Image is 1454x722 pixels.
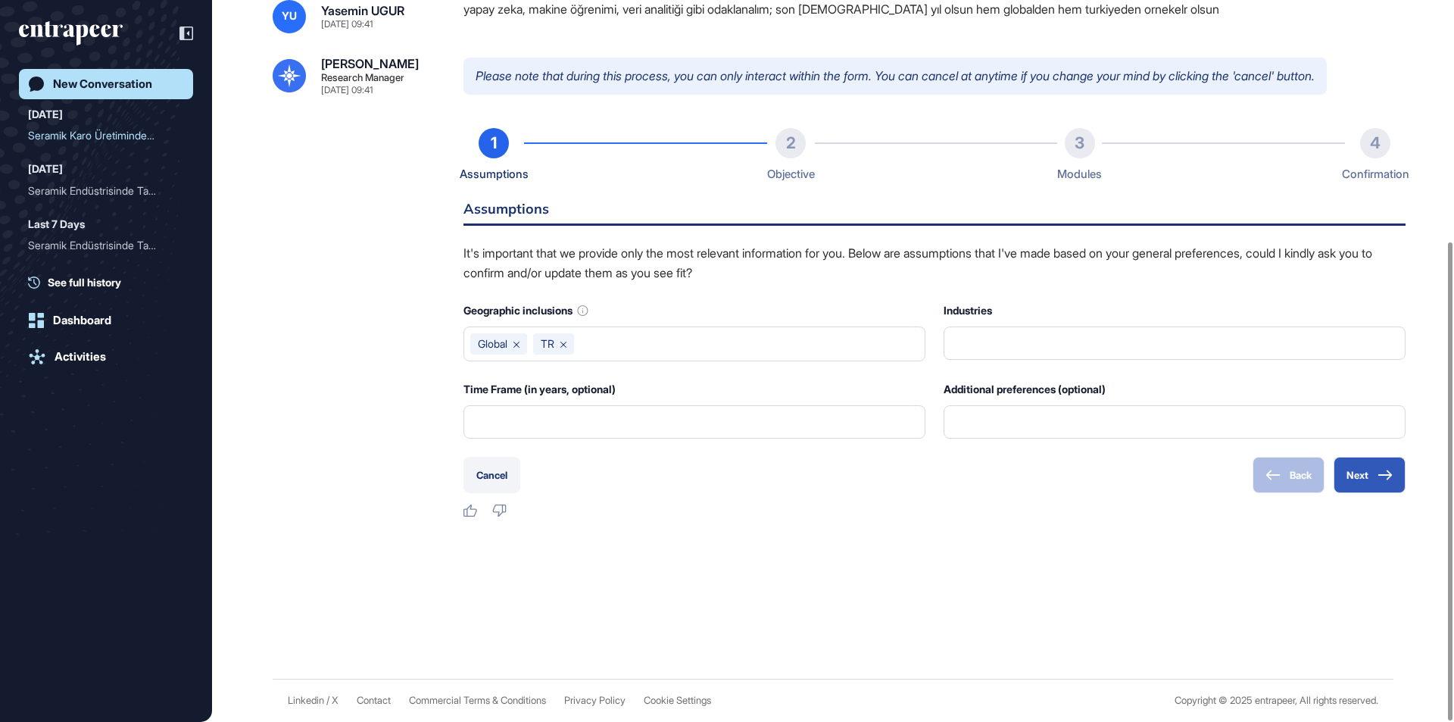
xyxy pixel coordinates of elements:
div: Geographic inclusions [463,301,925,320]
span: TR [541,338,554,350]
div: Industries [944,301,1406,320]
div: Seramik Karo Üretiminde Talep Tahminleme ve Teknoloji Uygulamaları [28,123,184,148]
a: Activities [19,342,193,372]
div: Seramik Endüstrisinde Tal... [28,179,172,203]
div: 4 [1360,128,1390,158]
div: [DATE] [28,105,63,123]
div: Time Frame (in years, optional) [463,380,925,399]
a: See full history [28,274,193,290]
div: Seramik Endüstrisinde Tal... [28,233,172,258]
div: Copyright © 2025 entrapeer, All rights reserved. [1175,695,1378,706]
a: Dashboard [19,305,193,336]
div: Dashboard [53,314,111,327]
h6: Assumptions [463,202,1406,226]
div: 3 [1065,128,1095,158]
span: Global [478,338,507,350]
div: Additional preferences (optional) [944,380,1406,399]
div: Seramik Karo Üretiminde T... [28,123,172,148]
div: 1 [479,128,509,158]
p: Please note that during this process, you can only interact within the form. You can cancel at an... [463,58,1327,95]
span: YU [282,10,297,22]
div: [DATE] 09:41 [321,20,373,29]
a: Privacy Policy [564,695,626,706]
button: Next [1334,457,1406,493]
a: X [332,695,339,706]
span: See full history [48,274,121,290]
div: [DATE] 09:41 [321,86,373,95]
div: 2 [775,128,806,158]
div: Modules [1057,164,1102,184]
div: Last 7 Days [28,215,85,233]
div: New Conversation [53,77,152,91]
div: Objective [767,164,815,184]
span: Contact [357,695,391,706]
div: Seramik Endüstrisinde Talep Tahminleme Problemi için Kullanım Senaryoları [28,233,184,258]
div: Activities [55,350,106,364]
div: [PERSON_NAME] [321,58,419,70]
div: [DATE] [28,160,63,178]
span: / [326,695,329,706]
a: New Conversation [19,69,193,99]
p: It's important that we provide only the most relevant information for you. Below are assumptions ... [463,244,1406,283]
a: Cookie Settings [644,695,711,706]
div: Seramik Endüstrisinde Talep Tahminleme Problemi İçin Use Case Örnekleri [28,179,184,203]
a: Linkedin [288,695,324,706]
div: Assumptions [460,164,529,184]
div: entrapeer-logo [19,21,123,45]
div: Research Manager [321,73,404,83]
div: Confirmation [1342,164,1409,184]
a: Commercial Terms & Conditions [409,695,546,706]
button: Cancel [463,457,520,493]
div: Yasemin UGUR [321,5,404,17]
